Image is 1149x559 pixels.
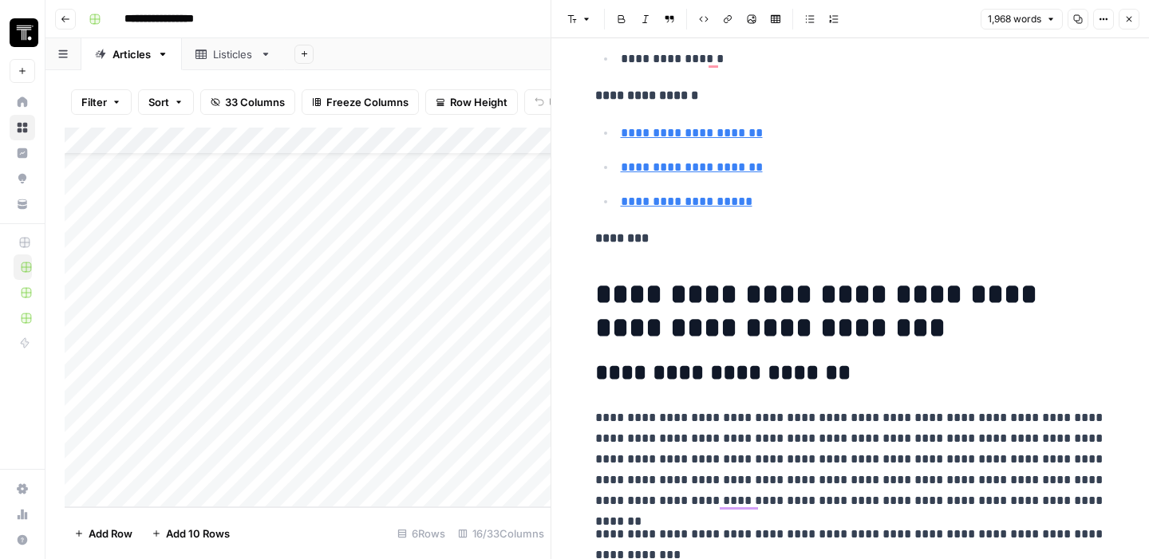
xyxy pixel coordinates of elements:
a: Opportunities [10,166,35,191]
a: Usage [10,502,35,527]
span: Sort [148,94,169,110]
span: 33 Columns [225,94,285,110]
button: Add 10 Rows [142,521,239,546]
button: Filter [71,89,132,115]
div: Articles [113,46,151,62]
a: Browse [10,115,35,140]
button: Sort [138,89,194,115]
a: Your Data [10,191,35,217]
button: 33 Columns [200,89,295,115]
div: 16/33 Columns [452,521,551,546]
button: Row Height [425,89,518,115]
span: 1,968 words [988,12,1041,26]
span: Row Height [450,94,507,110]
a: Listicles [182,38,285,70]
a: Insights [10,140,35,166]
img: Thoughtspot Logo [10,18,38,47]
span: Add 10 Rows [166,526,230,541]
button: Add Row [65,521,142,546]
span: Add Row [89,526,132,541]
a: Settings [10,476,35,502]
button: 1,968 words [981,9,1063,30]
a: Articles [81,38,182,70]
button: Help + Support [10,527,35,553]
a: Home [10,89,35,115]
button: Freeze Columns [302,89,419,115]
button: Workspace: Thoughtspot [10,13,35,53]
button: Undo [524,89,586,115]
span: Filter [81,94,107,110]
div: 6 Rows [391,521,452,546]
span: Freeze Columns [326,94,409,110]
div: Listicles [213,46,254,62]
